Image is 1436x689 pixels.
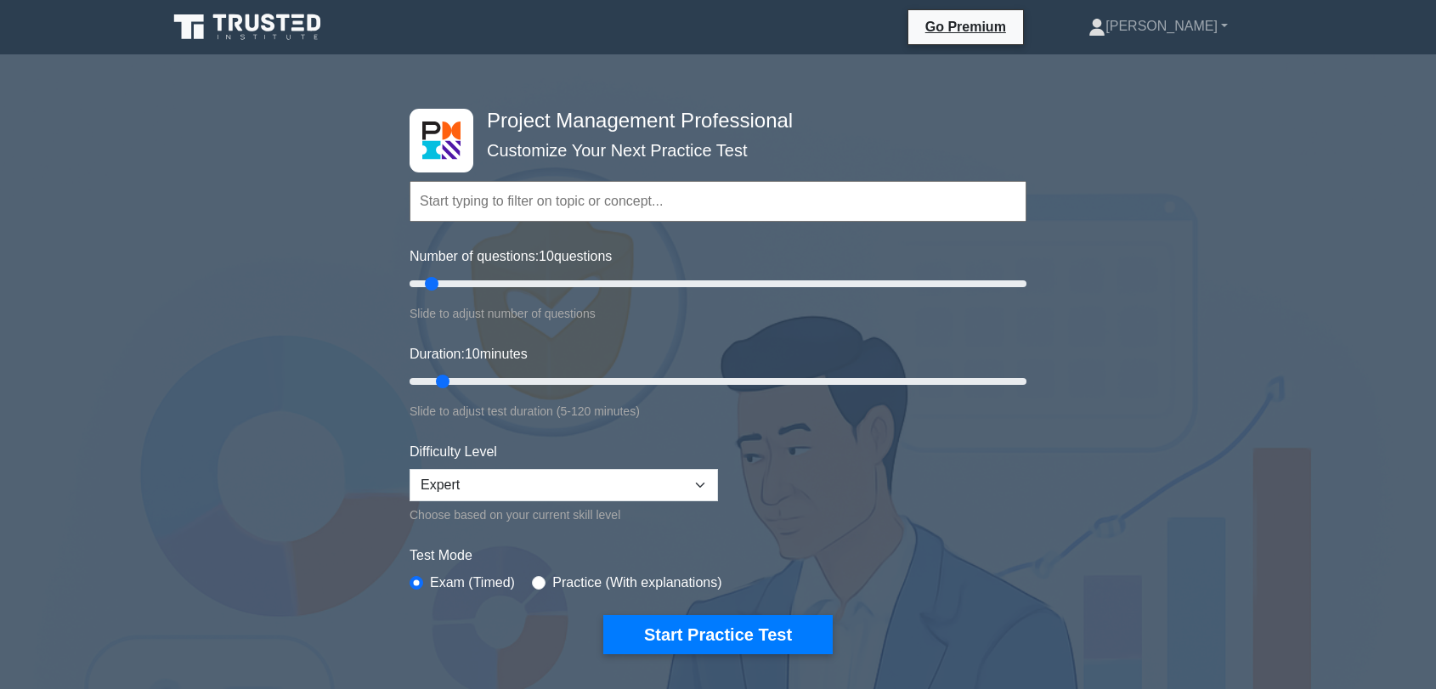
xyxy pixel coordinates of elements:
[410,344,528,364] label: Duration: minutes
[915,16,1016,37] a: Go Premium
[539,249,554,263] span: 10
[480,109,943,133] h4: Project Management Professional
[430,573,515,593] label: Exam (Timed)
[410,303,1026,324] div: Slide to adjust number of questions
[603,615,833,654] button: Start Practice Test
[410,181,1026,222] input: Start typing to filter on topic or concept...
[1048,9,1269,43] a: [PERSON_NAME]
[410,442,497,462] label: Difficulty Level
[410,545,1026,566] label: Test Mode
[410,505,718,525] div: Choose based on your current skill level
[465,347,480,361] span: 10
[552,573,721,593] label: Practice (With explanations)
[410,246,612,267] label: Number of questions: questions
[410,401,1026,421] div: Slide to adjust test duration (5-120 minutes)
